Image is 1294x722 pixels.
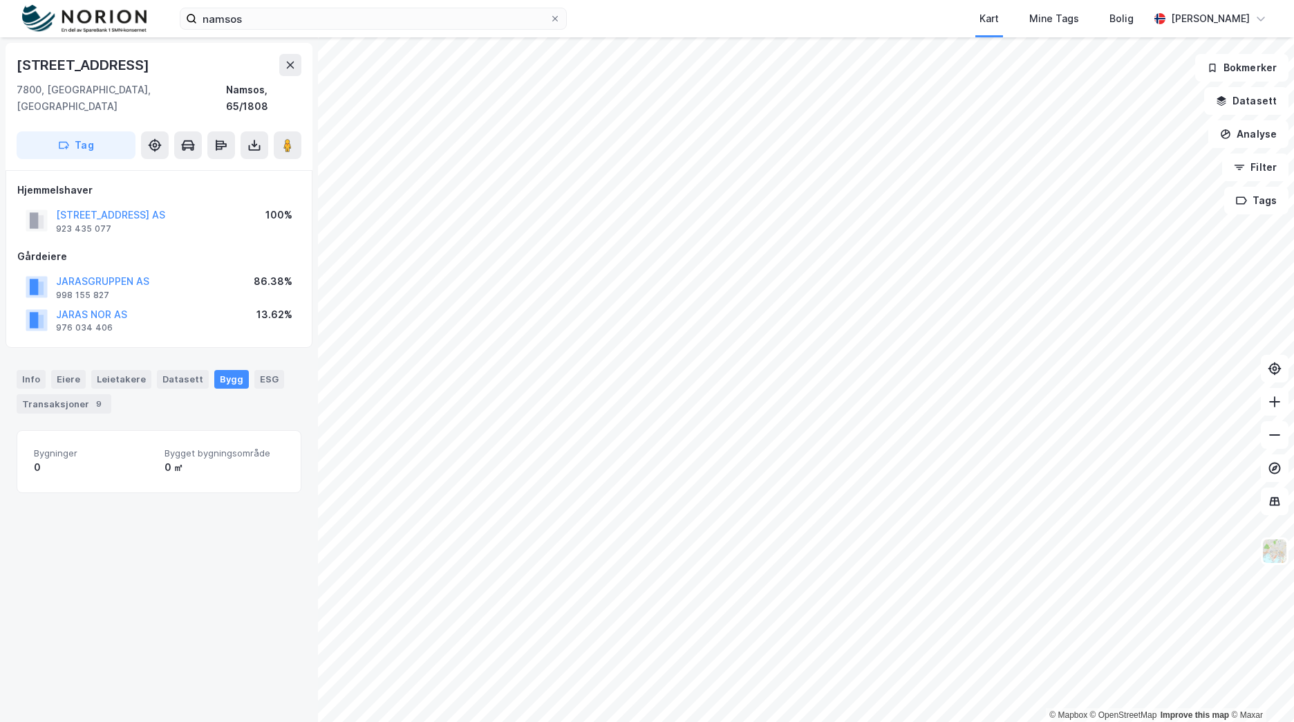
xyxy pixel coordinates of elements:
div: 7800, [GEOGRAPHIC_DATA], [GEOGRAPHIC_DATA] [17,82,226,115]
div: 100% [265,207,292,223]
div: Datasett [157,370,209,388]
div: Gårdeiere [17,248,301,265]
a: OpenStreetMap [1090,710,1157,720]
div: [PERSON_NAME] [1171,10,1250,27]
button: Bokmerker [1195,54,1288,82]
div: ESG [254,370,284,388]
div: Transaksjoner [17,394,111,414]
div: 976 034 406 [56,322,113,333]
div: Mine Tags [1029,10,1079,27]
a: Mapbox [1049,710,1087,720]
div: Namsos, 65/1808 [226,82,301,115]
div: Kontrollprogram for chat [1225,656,1294,722]
button: Analyse [1208,120,1288,148]
div: 13.62% [256,306,292,323]
div: 998 155 827 [56,290,109,301]
div: Bolig [1109,10,1134,27]
div: Info [17,370,46,388]
span: Bygninger [34,447,153,459]
div: Hjemmelshaver [17,182,301,198]
button: Tags [1224,187,1288,214]
div: 0 ㎡ [165,459,284,476]
div: Leietakere [91,370,151,388]
button: Tag [17,131,135,159]
input: Søk på adresse, matrikkel, gårdeiere, leietakere eller personer [197,8,550,29]
span: Bygget bygningsområde [165,447,284,459]
div: 923 435 077 [56,223,111,234]
div: Bygg [214,370,249,388]
div: 9 [92,397,106,411]
div: [STREET_ADDRESS] [17,54,152,76]
a: Improve this map [1161,710,1229,720]
img: Z [1262,538,1288,564]
img: norion-logo.80e7a08dc31c2e691866.png [22,5,147,33]
iframe: Chat Widget [1225,656,1294,722]
div: Kart [979,10,999,27]
button: Datasett [1204,87,1288,115]
div: Eiere [51,370,86,388]
div: 86.38% [254,273,292,290]
button: Filter [1222,154,1288,181]
div: 0 [34,459,153,476]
